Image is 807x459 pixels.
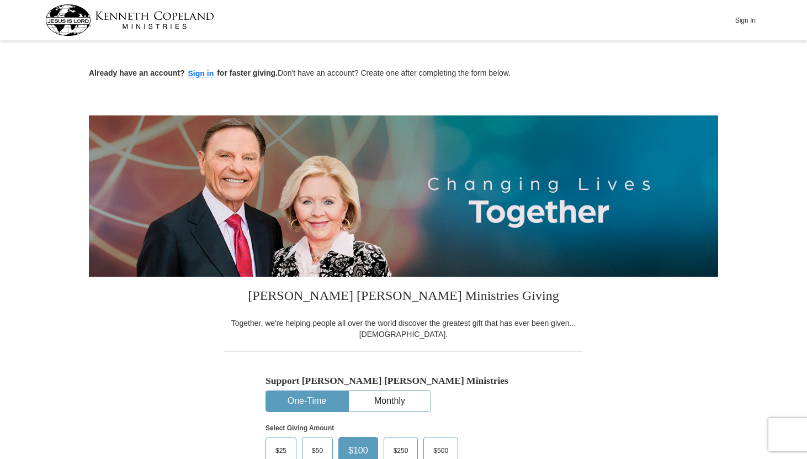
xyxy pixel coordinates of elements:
h5: Support [PERSON_NAME] [PERSON_NAME] Ministries [266,375,541,387]
button: One-Time [266,391,348,411]
span: $100 [343,442,374,459]
p: Don't have an account? Create one after completing the form below. [89,67,718,80]
strong: Already have an account? for faster giving. [89,68,278,77]
h3: [PERSON_NAME] [PERSON_NAME] Ministries Giving [224,277,583,318]
span: $50 [306,442,328,459]
button: Sign in [185,67,217,80]
span: $250 [388,442,414,459]
img: kcm-header-logo.svg [45,4,214,36]
button: Sign In [729,12,762,29]
span: $500 [428,442,454,459]
button: Monthly [349,391,431,411]
div: Together, we're helping people all over the world discover the greatest gift that has ever been g... [224,318,583,340]
span: $25 [270,442,292,459]
strong: Select Giving Amount [266,424,334,432]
